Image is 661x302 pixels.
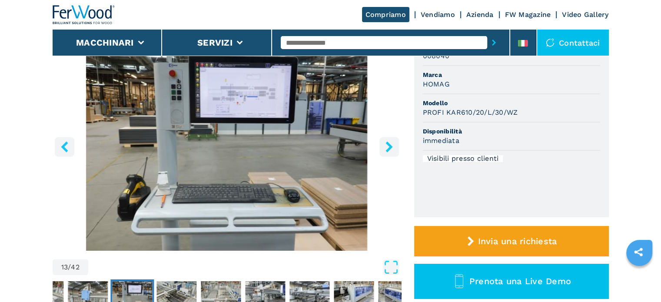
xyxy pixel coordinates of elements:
[505,10,551,19] a: FW Magazine
[55,137,74,156] button: left-button
[414,226,609,256] button: Invia una richiesta
[76,37,134,48] button: Macchinari
[546,38,555,47] img: Contattaci
[53,5,115,24] img: Ferwood
[197,37,233,48] button: Servizi
[379,137,399,156] button: right-button
[421,10,455,19] a: Vendiamo
[71,264,80,271] span: 42
[414,264,609,299] button: Prenota una Live Demo
[562,10,608,19] a: Video Gallery
[423,127,600,136] span: Disponibilità
[423,51,450,61] h3: 008040
[362,7,409,22] a: Compriamo
[53,40,401,251] div: Go to Slide 13
[423,70,600,79] span: Marca
[478,236,557,246] span: Invia una richiesta
[466,10,494,19] a: Azienda
[537,30,609,56] div: Contattaci
[487,33,501,53] button: submit-button
[61,264,68,271] span: 13
[423,107,518,117] h3: PROFI KAR610/20/L/30/WZ
[90,259,399,275] button: Open Fullscreen
[423,155,503,162] div: Visibili presso clienti
[469,276,571,286] span: Prenota una Live Demo
[53,40,401,251] img: Bordatrice LOTTO 1 HOMAG PROFI KAR610/20/L/30/WZ
[68,264,71,271] span: /
[628,241,649,263] a: sharethis
[423,136,459,146] h3: immediata
[423,79,450,89] h3: HOMAG
[423,99,600,107] span: Modello
[624,263,654,295] iframe: Chat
